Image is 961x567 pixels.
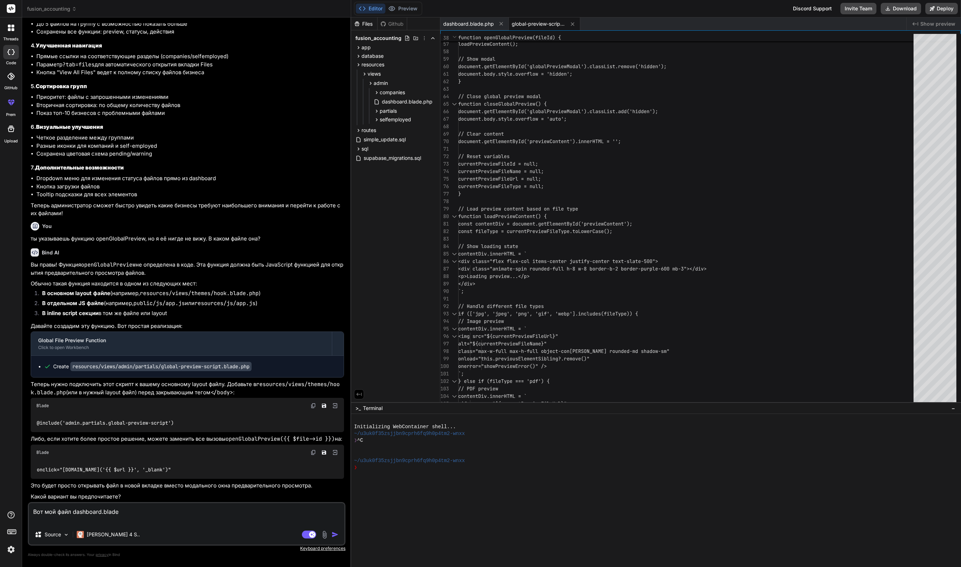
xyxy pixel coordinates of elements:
h6: You [42,223,52,230]
p: Это будет просто открывать файл в новой вкладке вместо модального окна предварительного просмотра. [31,482,344,490]
div: 58 [440,48,449,55]
span: const fileType = currentPreviewFileType.toLowerC [458,228,595,234]
span: document.body.style.overflow = 'hidden'; [458,71,572,77]
div: Discord Support [789,3,836,14]
div: 89 [440,280,449,288]
span: // PDF preview [458,385,498,392]
li: Разные иконки для компаний и self-employed [36,142,344,150]
li: Приоритет: файлы с запрошенными изменениями [36,93,344,101]
div: 87 [440,265,449,273]
span: onload="this.previousElementSibling?.re [458,355,570,362]
li: Сохранены все функции: preview, статусы, действия [36,28,344,36]
div: 105 [440,400,449,407]
span: routes [361,127,376,134]
div: Files [351,20,377,27]
h3: 7. [31,164,344,172]
span: <div class="animate-spin rounded-full h-8 w- [458,265,584,272]
code: public/js/app.js [133,300,185,307]
span: // Image preview [458,318,504,324]
div: 100 [440,363,449,370]
div: Click to collapse the range. [450,325,459,333]
div: 59 [440,55,449,63]
li: Прямые ссылки на соответствующие разделы (companies/selfemployed) [36,52,344,61]
div: 80 [440,213,449,220]
div: 82 [440,228,449,235]
strong: Сортировка групп [36,83,87,90]
span: const contentDiv = document.getElementById('prev [458,221,595,227]
div: Click to collapse the range. [450,393,459,400]
div: 104 [440,393,449,400]
p: Keyboard preferences [28,546,345,551]
div: 67 [440,115,449,123]
button: Invite Team [840,3,876,14]
span: partials [380,107,397,115]
div: 102 [440,378,449,385]
div: 69 [440,130,449,138]
span: ase(); [595,228,612,234]
span: Blade [36,450,49,455]
div: Click to collapse the range. [450,310,459,318]
code: openGlobalPreview({{ $file->id }}) [226,435,335,442]
span: document.getElementById('globalPreviewModal').cl [458,63,595,70]
label: Upload [4,138,18,144]
div: 61 [440,70,449,78]
label: GitHub [4,85,17,91]
strong: В отдельном JS файле [42,300,104,307]
span: // Load preview content based on file type [458,206,578,212]
span: // Show modal [458,56,495,62]
button: Save file [319,401,329,411]
h3: 6. [31,123,344,131]
span: ~/u3uk0f35zsjjbn9cprh6fq9h0p4tm2-wnxx [354,457,465,464]
div: 103 [440,385,449,393]
span: -center text-slate-500"> [590,258,658,264]
li: (например, или ) [36,299,344,309]
div: Click to collapse the range. [450,400,459,407]
span: database [361,52,384,60]
li: в том же файле или layout [36,309,344,319]
span: contentDiv.innerHTML = ` [458,393,527,399]
div: 94 [440,318,449,325]
span: // Reset variables [458,153,510,160]
span: document.body.style.overflow = 'auto'; [458,116,567,122]
span: companies [380,89,405,96]
span: alt="${currentPreviewFileName}" [458,340,547,347]
span: assList.add('hidden'); [595,108,658,115]
div: 92 [440,303,449,310]
div: Click to open Workbench [38,345,325,350]
span: selfemployed [380,116,411,123]
p: Либо, если хотите более простое решение, можете заменить все вызовы на: [31,435,344,443]
img: attachment [320,531,329,539]
span: </div> [458,280,475,287]
div: 68 [440,123,449,130]
span: `; [458,370,464,377]
span: currentPreviewFileId = null; [458,161,538,167]
span: fusion_accounting [27,5,77,12]
span: dashboard.blade.php [381,97,433,106]
span: // Show loading state [458,243,518,249]
span: supabase_migrations.sql [363,154,422,162]
div: 64 [440,93,449,100]
div: 95 [440,325,449,333]
p: [PERSON_NAME] 4 S.. [87,531,140,538]
div: 84 [440,243,449,250]
span: Show preview [920,20,955,27]
p: Вы правы! Функция не определена в коде. Эта функция должна быть JavaScript функцией для открытия ... [31,261,344,277]
div: 66 [440,108,449,115]
div: 62 [440,78,449,85]
h6: Bind AI [42,249,59,256]
div: 98 [440,348,449,355]
span: resources [361,61,384,68]
span: es(fileType)) { [595,310,638,317]
div: 83 [440,235,449,243]
span: // Handle different file types [458,303,544,309]
li: Показ топ-10 бизнесов с проблемными файлами [36,109,344,117]
code: openGlobalPreview [81,261,136,268]
div: 81 [440,220,449,228]
span: global-preview-script.blade.php [512,20,565,27]
span: function closeGlobalPreview() { [458,101,547,107]
span: `; [458,288,464,294]
img: copy [310,450,316,455]
span: ^C [357,437,363,444]
strong: Улучшенная навигация [36,42,102,49]
strong: В основном layout файле [42,290,110,297]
